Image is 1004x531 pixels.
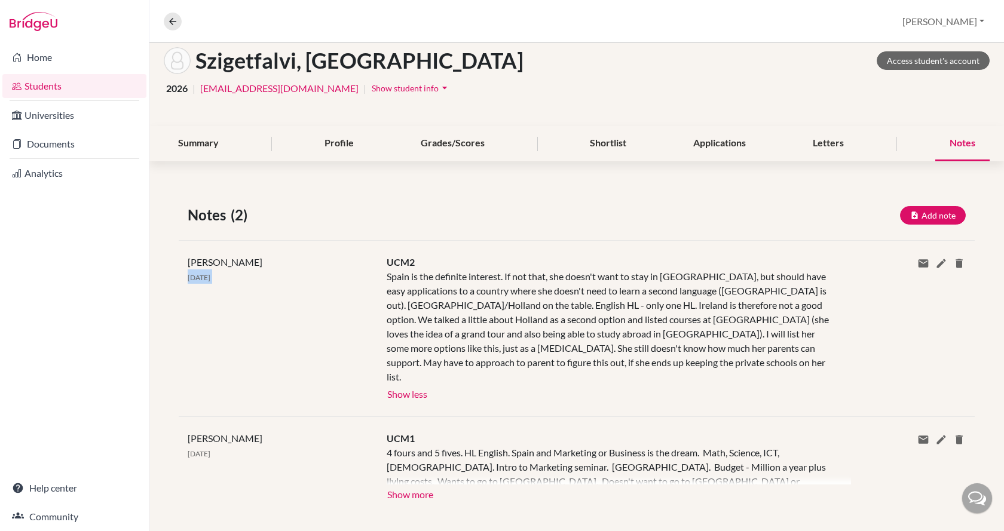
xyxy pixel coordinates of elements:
[195,48,524,73] h1: Szigetfalvi, [GEOGRAPHIC_DATA]
[166,81,188,96] span: 2026
[2,103,146,127] a: Universities
[877,51,990,70] a: Access student's account
[387,446,833,484] div: 4 fours and 5 fives. HL English. Spain and Marketing or Business is the dream. Math, Science, ICT...
[188,204,231,226] span: Notes
[387,432,415,444] span: UCM1
[406,126,499,161] div: Grades/Scores
[10,12,57,31] img: Bridge-U
[2,132,146,156] a: Documents
[27,8,51,19] span: Help
[387,484,434,502] button: Show more
[387,269,833,384] div: Spain is the definite interest. If not that, she doesn't want to stay in [GEOGRAPHIC_DATA], but s...
[897,10,990,33] button: [PERSON_NAME]
[679,126,760,161] div: Applications
[164,126,233,161] div: Summary
[371,79,451,97] button: Show student infoarrow_drop_down
[576,126,641,161] div: Shortlist
[2,45,146,69] a: Home
[231,204,252,226] span: (2)
[200,81,359,96] a: [EMAIL_ADDRESS][DOMAIN_NAME]
[935,126,990,161] div: Notes
[363,81,366,96] span: |
[188,449,210,458] span: [DATE]
[387,256,415,268] span: UCM2
[2,161,146,185] a: Analytics
[188,256,262,268] span: [PERSON_NAME]
[900,206,966,225] button: Add note
[439,82,451,94] i: arrow_drop_down
[2,505,146,529] a: Community
[188,432,262,444] span: [PERSON_NAME]
[164,47,191,74] img: Szintia Szigetfalvi's avatar
[387,384,428,402] button: Show less
[192,81,195,96] span: |
[2,74,146,98] a: Students
[188,273,210,282] span: [DATE]
[798,126,858,161] div: Letters
[310,126,368,161] div: Profile
[2,476,146,500] a: Help center
[372,83,439,93] span: Show student info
